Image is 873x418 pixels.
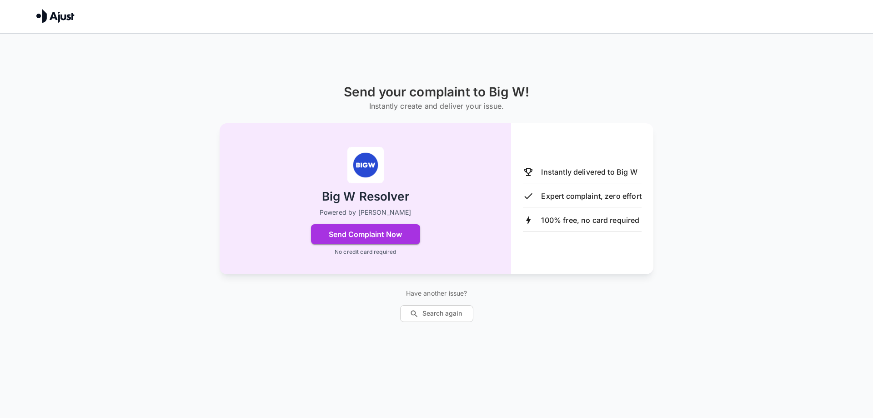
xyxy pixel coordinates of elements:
[400,305,473,322] button: Search again
[320,208,411,217] p: Powered by [PERSON_NAME]
[344,100,529,112] h6: Instantly create and deliver your issue.
[344,85,529,100] h1: Send your complaint to Big W!
[541,166,637,177] p: Instantly delivered to Big W
[311,224,420,244] button: Send Complaint Now
[36,9,75,23] img: Ajust
[347,147,384,183] img: Big W
[322,189,409,205] h2: Big W Resolver
[400,289,473,298] p: Have another issue?
[335,248,396,256] p: No credit card required
[541,191,641,201] p: Expert complaint, zero effort
[541,215,639,226] p: 100% free, no card required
